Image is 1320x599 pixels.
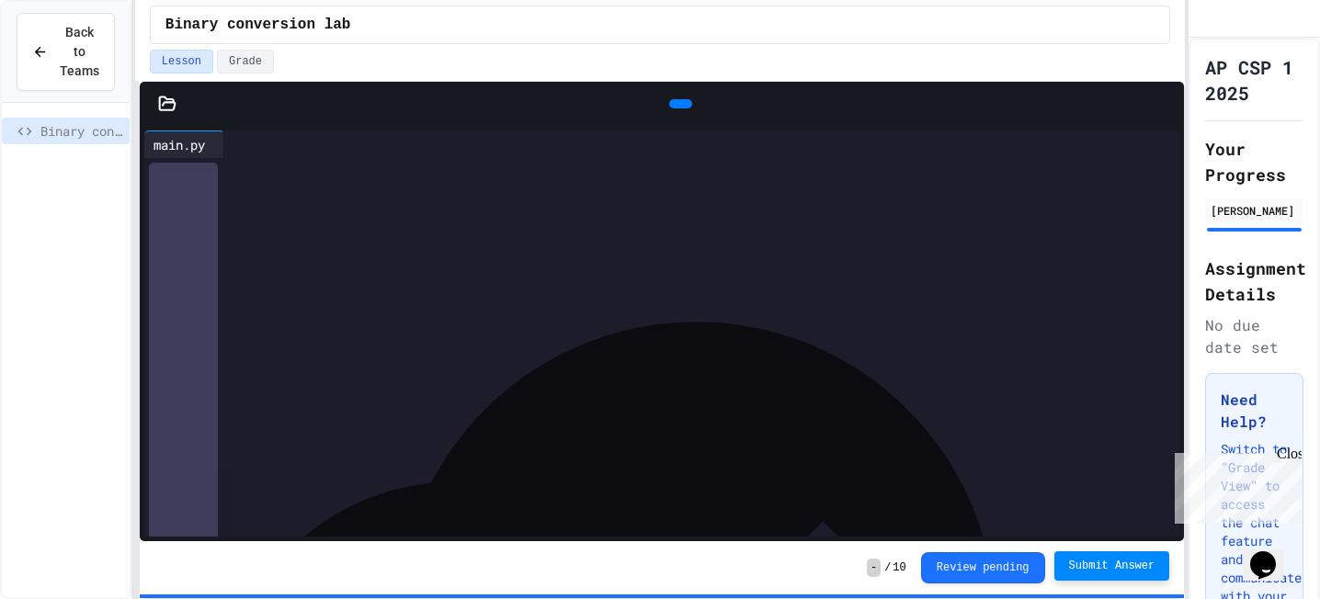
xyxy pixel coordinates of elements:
iframe: chat widget [1243,526,1302,581]
iframe: chat widget [1167,446,1302,524]
span: 10 [893,560,905,575]
span: / [884,560,891,575]
button: Review pending [921,552,1045,583]
span: Submit Answer [1069,559,1155,573]
button: Back to Teams [17,13,115,91]
h1: AP CSP 1 2025 [1205,54,1303,106]
span: Binary conversion lab [165,14,351,36]
h2: Your Progress [1205,136,1303,187]
span: Back to Teams [60,23,99,81]
div: main.py [144,135,214,154]
div: main.py [144,130,224,158]
div: [PERSON_NAME] [1211,202,1298,219]
h2: Assignment Details [1205,255,1303,307]
button: Grade [217,50,274,73]
div: No due date set [1205,314,1303,358]
div: Chat with us now!Close [7,7,127,117]
span: Binary conversion lab [40,121,122,141]
button: Lesson [150,50,213,73]
h3: Need Help? [1221,389,1288,433]
span: - [867,559,881,577]
button: Submit Answer [1054,551,1170,581]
